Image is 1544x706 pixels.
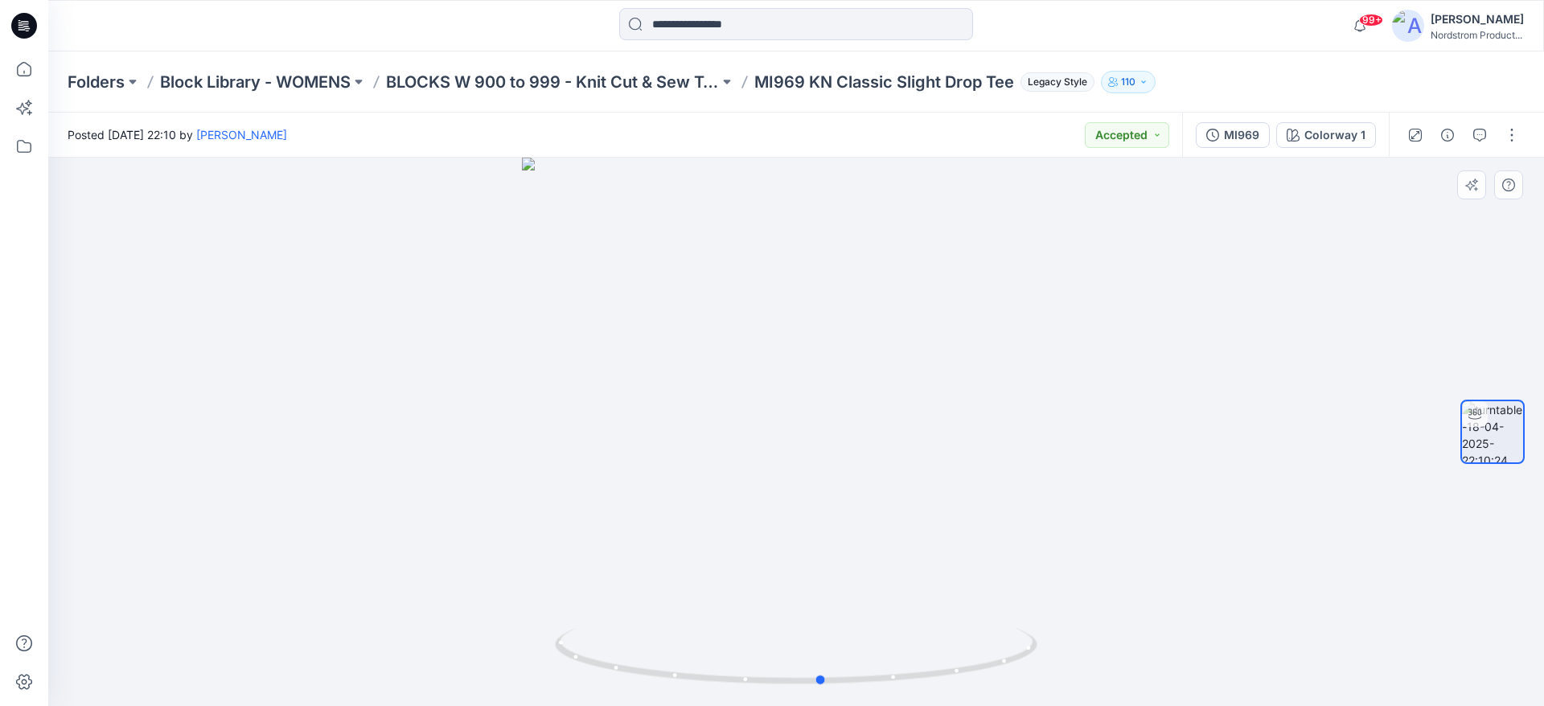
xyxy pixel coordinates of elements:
[1392,10,1424,42] img: avatar
[1014,71,1094,93] button: Legacy Style
[1431,29,1524,41] div: Nordstrom Product...
[196,128,287,142] a: [PERSON_NAME]
[160,71,351,93] a: Block Library - WOMENS
[1224,126,1259,144] div: MI969
[68,71,125,93] a: Folders
[1304,126,1365,144] div: Colorway 1
[68,126,287,143] span: Posted [DATE] 22:10 by
[1462,401,1523,462] img: turntable-18-04-2025-22:10:24
[1101,71,1156,93] button: 110
[1196,122,1270,148] button: MI969
[386,71,719,93] a: BLOCKS W 900 to 999 - Knit Cut & Sew Tops
[1431,10,1524,29] div: [PERSON_NAME]
[1276,122,1376,148] button: Colorway 1
[1121,73,1135,91] p: 110
[1435,122,1460,148] button: Details
[754,71,1014,93] p: MI969 KN Classic Slight Drop Tee
[1359,14,1383,27] span: 99+
[1020,72,1094,92] span: Legacy Style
